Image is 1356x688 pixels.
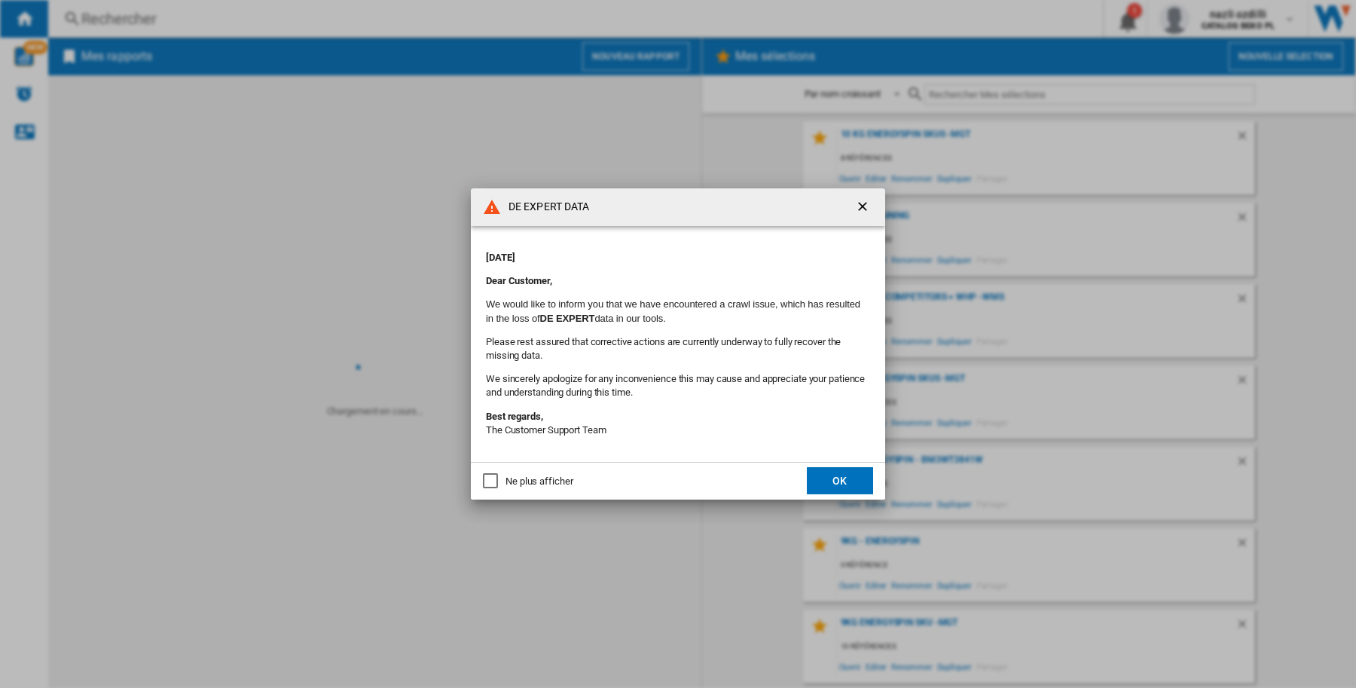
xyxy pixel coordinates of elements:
[855,199,873,217] ng-md-icon: getI18NText('BUTTONS.CLOSE_DIALOG')
[540,313,595,324] b: DE EXPERT
[849,192,879,222] button: getI18NText('BUTTONS.CLOSE_DIALOG')
[501,200,589,215] h4: DE EXPERT DATA
[594,313,665,324] font: data in our tools.
[486,252,515,263] strong: [DATE]
[483,474,573,488] md-checkbox: Ne plus afficher
[505,475,573,488] div: Ne plus afficher
[486,372,870,399] p: We sincerely apologize for any inconvenience this may cause and appreciate your patience and unde...
[486,335,870,362] p: Please rest assured that corrective actions are currently underway to fully recover the missing d...
[486,411,543,422] strong: Best regards,
[807,467,873,494] button: OK
[486,298,860,323] font: We would like to inform you that we have encountered a crawl issue, which has resulted in the los...
[486,275,552,286] strong: Dear Customer,
[486,410,870,437] p: The Customer Support Team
